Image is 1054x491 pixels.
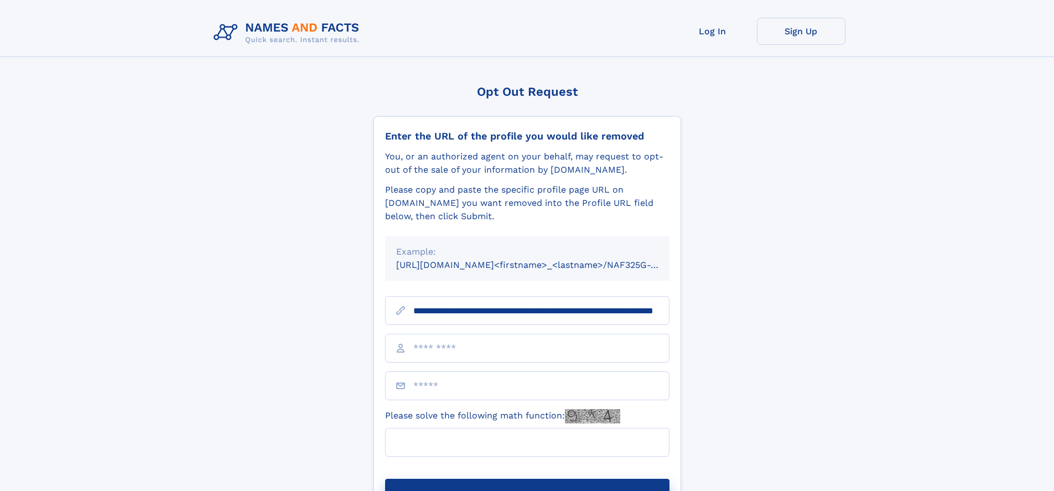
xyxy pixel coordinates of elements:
[396,260,690,270] small: [URL][DOMAIN_NAME]<firstname>_<lastname>/NAF325G-xxxxxxxx
[385,150,669,177] div: You, or an authorized agent on your behalf, may request to opt-out of the sale of your informatio...
[385,130,669,142] div: Enter the URL of the profile you would like removed
[757,18,845,45] a: Sign Up
[209,18,368,48] img: Logo Names and Facts
[668,18,757,45] a: Log In
[385,409,620,423] label: Please solve the following math function:
[373,85,681,99] div: Opt Out Request
[385,183,669,223] div: Please copy and paste the specific profile page URL on [DOMAIN_NAME] you want removed into the Pr...
[396,245,658,259] div: Example:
